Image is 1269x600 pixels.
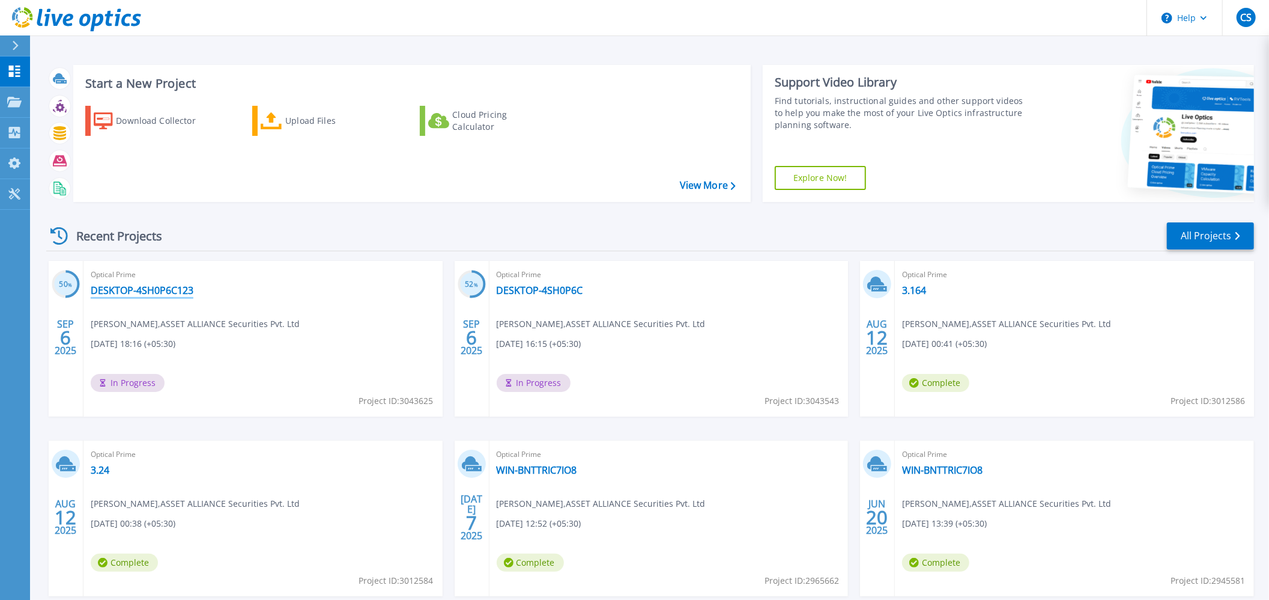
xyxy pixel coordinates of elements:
span: Project ID: 3043625 [359,394,434,408]
span: [DATE] 13:39 (+05:30) [902,517,987,530]
span: Project ID: 2965662 [765,574,839,587]
h3: 50 [52,278,80,292]
span: 12 [867,332,888,343]
span: Project ID: 2945581 [1171,574,1245,587]
div: AUG 2025 [54,495,77,539]
span: [DATE] 00:41 (+05:30) [902,337,987,351]
a: WIN-BNTTRIC7IO8 [497,464,577,476]
span: [PERSON_NAME] , ASSET ALLIANCE Securities Pvt. Ltd [91,497,300,510]
span: 7 [466,518,477,528]
span: Complete [902,374,969,392]
span: CS [1240,13,1252,22]
div: SEP 2025 [460,316,483,360]
span: [DATE] 00:38 (+05:30) [91,517,175,530]
span: [DATE] 18:16 (+05:30) [91,337,175,351]
span: Project ID: 3043543 [765,394,839,408]
a: View More [680,180,736,191]
a: DESKTOP-4SH0P6C [497,284,583,296]
span: Optical Prime [497,268,841,281]
span: [DATE] 16:15 (+05:30) [497,337,581,351]
h3: 52 [458,278,486,292]
a: DESKTOP-4SH0P6C123 [91,284,193,296]
span: Optical Prime [902,268,1247,281]
span: [PERSON_NAME] , ASSET ALLIANCE Securities Pvt. Ltd [902,497,1111,510]
div: Cloud Pricing Calculator [452,109,548,133]
span: Optical Prime [91,448,435,461]
span: % [68,281,72,288]
span: [DATE] 12:52 (+05:30) [497,517,581,530]
span: In Progress [497,374,571,392]
div: Support Video Library [775,75,1026,90]
span: [PERSON_NAME] , ASSET ALLIANCE Securities Pvt. Ltd [497,317,706,331]
a: Cloud Pricing Calculator [420,106,554,136]
a: Upload Files [252,106,386,136]
div: Upload Files [285,109,381,133]
a: All Projects [1167,222,1254,249]
span: 12 [55,512,76,522]
div: [DATE] 2025 [460,495,483,539]
div: Recent Projects [46,221,178,251]
span: [PERSON_NAME] , ASSET ALLIANCE Securities Pvt. Ltd [902,317,1111,331]
span: In Progress [91,374,165,392]
div: SEP 2025 [54,316,77,360]
span: Project ID: 3012586 [1171,394,1245,408]
span: Optical Prime [902,448,1247,461]
span: Optical Prime [91,268,435,281]
span: 20 [867,512,888,522]
a: 3.164 [902,284,926,296]
div: Download Collector [116,109,212,133]
span: Complete [91,554,158,572]
div: Find tutorials, instructional guides and other support videos to help you make the most of your L... [775,95,1026,131]
span: 6 [60,332,71,343]
a: 3.24 [91,464,109,476]
h3: Start a New Project [85,77,735,90]
span: Complete [902,554,969,572]
a: Explore Now! [775,166,866,190]
div: JUN 2025 [866,495,889,539]
span: Project ID: 3012584 [359,574,434,587]
span: Optical Prime [497,448,841,461]
span: 6 [466,332,477,343]
a: WIN-BNTTRIC7IO8 [902,464,983,476]
span: [PERSON_NAME] , ASSET ALLIANCE Securities Pvt. Ltd [497,497,706,510]
span: Complete [497,554,564,572]
span: % [474,281,478,288]
a: Download Collector [85,106,219,136]
span: [PERSON_NAME] , ASSET ALLIANCE Securities Pvt. Ltd [91,317,300,331]
div: AUG 2025 [866,316,889,360]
